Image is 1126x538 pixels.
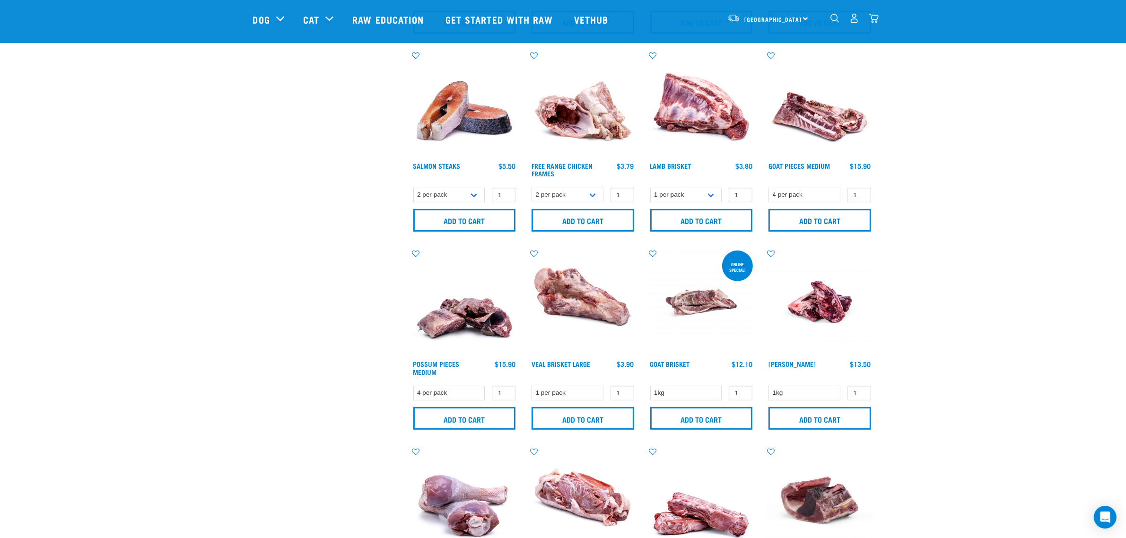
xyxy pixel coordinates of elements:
[735,162,752,170] div: $3.80
[529,249,637,356] img: 1205 Veal Brisket 1pp 01
[869,13,879,23] img: home-icon@2x.png
[495,360,515,368] div: $15.90
[768,164,830,167] a: Goat Pieces Medium
[532,362,590,365] a: Veal Brisket Large
[253,12,270,26] a: Dog
[532,407,634,430] input: Add to cart
[850,360,871,368] div: $13.50
[411,249,518,356] img: 1203 Possum Pieces Medium 01
[648,51,755,158] img: 1240 Lamb Brisket Pieces 01
[492,188,515,202] input: 1
[1094,506,1117,529] div: Open Intercom Messenger
[492,386,515,400] input: 1
[411,51,518,158] img: 1148 Salmon Steaks 01
[617,360,634,368] div: $3.90
[565,0,620,38] a: Vethub
[745,17,802,21] span: [GEOGRAPHIC_DATA]
[830,14,839,23] img: home-icon-1@2x.png
[766,51,873,158] img: 1197 Goat Pieces Medium 01
[413,407,516,430] input: Add to cart
[768,209,871,232] input: Add to cart
[303,12,319,26] a: Cat
[498,162,515,170] div: $5.50
[650,407,753,430] input: Add to cart
[729,386,752,400] input: 1
[617,162,634,170] div: $3.79
[850,162,871,170] div: $15.90
[650,362,690,365] a: Goat Brisket
[648,249,755,356] img: Goat Brisket
[768,407,871,430] input: Add to cart
[768,362,816,365] a: [PERSON_NAME]
[722,257,753,277] div: ONLINE SPECIAL!
[732,360,752,368] div: $12.10
[766,249,873,356] img: Venison Brisket Bone 1662
[611,188,634,202] input: 1
[847,386,871,400] input: 1
[529,51,637,158] img: 1236 Chicken Frame Turks 01
[413,362,460,373] a: Possum Pieces Medium
[532,164,593,175] a: Free Range Chicken Frames
[611,386,634,400] input: 1
[413,164,461,167] a: Salmon Steaks
[849,13,859,23] img: user.png
[729,188,752,202] input: 1
[650,164,691,167] a: Lamb Brisket
[650,209,753,232] input: Add to cart
[413,209,516,232] input: Add to cart
[532,209,634,232] input: Add to cart
[847,188,871,202] input: 1
[436,0,565,38] a: Get started with Raw
[727,14,740,22] img: van-moving.png
[343,0,436,38] a: Raw Education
